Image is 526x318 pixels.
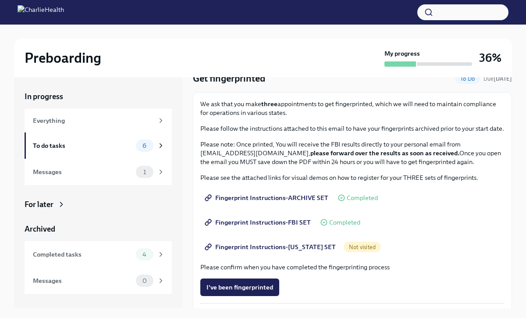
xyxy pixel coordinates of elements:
span: To Do [455,75,480,82]
div: Messages [33,276,132,286]
strong: [DATE] [494,75,512,82]
button: I've been fingerprinted [200,279,279,296]
a: Fingerprint Instructions-ARCHIVE SET [200,189,334,207]
p: We ask that you make appointments to get fingerprinted, which we will need to maintain compliance... [200,100,505,117]
a: Messages0 [25,268,172,294]
p: Please confirm when you have completed the fingerprinting process [200,263,505,272]
div: Everything [33,116,153,125]
span: Due [483,75,512,82]
div: To do tasks [33,141,132,150]
a: Everything [25,109,172,132]
a: Messages1 [25,159,172,185]
span: Fingerprint Instructions-FBI SET [206,218,311,227]
a: Fingerprint Instructions-[US_STATE] SET [200,238,342,256]
h3: 36% [479,50,501,66]
span: 0 [137,278,152,284]
h4: Get fingerprinted [193,72,265,85]
span: Completed [329,219,360,226]
a: In progress [25,91,172,102]
h2: Preboarding [25,49,101,67]
span: September 19th, 2025 09:00 [483,75,512,83]
strong: My progress [384,49,420,58]
div: Completed tasks [33,250,132,259]
span: Not visited [344,244,381,250]
strong: three [261,100,277,108]
span: 4 [137,251,152,258]
span: I've been fingerprinted [206,283,273,292]
img: CharlieHealth [18,5,64,19]
a: Completed tasks4 [25,241,172,268]
div: Messages [33,167,132,177]
p: Please follow the instructions attached to this email to have your fingerprints archived prior to... [200,124,505,133]
p: Please note: Once printed, You will receive the FBI results directly to your personal email from ... [200,140,505,166]
span: Fingerprint Instructions-ARCHIVE SET [206,193,328,202]
a: Fingerprint Instructions-FBI SET [200,214,317,231]
span: 6 [137,143,152,149]
span: Fingerprint Instructions-[US_STATE] SET [206,243,336,251]
span: Completed [347,195,378,201]
a: To do tasks6 [25,132,172,159]
span: 1 [138,169,151,175]
strong: please forward over the results as soon as received. [310,149,459,157]
a: For later [25,199,172,210]
p: Please see the attached links for visual demos on how to register for your THREE sets of fingerpr... [200,173,505,182]
div: For later [25,199,53,210]
a: Archived [25,224,172,234]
